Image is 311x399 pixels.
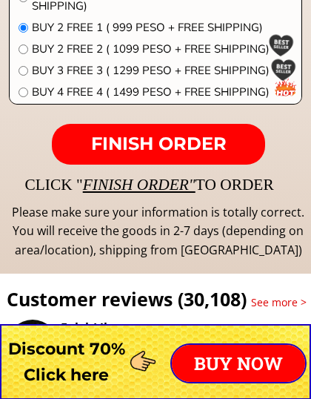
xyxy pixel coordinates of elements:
[91,133,227,154] span: FINISH ORDER
[83,176,195,194] span: FINISH ORDER"
[32,19,292,36] span: BUY 2 FREE 1 ( 999 PESO + FREE SHIPPING)
[32,83,292,101] span: BUY 4 FREE 4 ( 1499 PESO + FREE SHIPPING)
[32,62,292,79] span: BUY 3 FREE 3 ( 1299 PESO + FREE SHIPPING)
[172,345,305,382] p: BUY NOW
[10,203,307,260] div: Please make sure your information is totally correct. You will receive the goods in 2-7 days (dep...
[251,294,311,311] h3: See more >
[32,40,292,58] span: BUY 2 FREE 2 ( 1099 PESO + FREE SHIPPING)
